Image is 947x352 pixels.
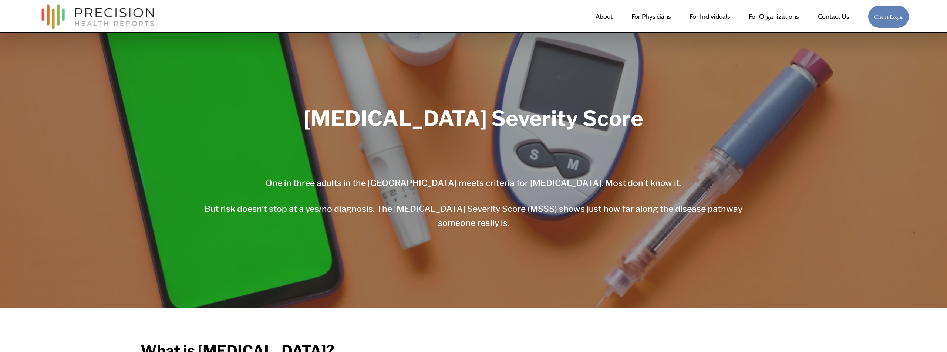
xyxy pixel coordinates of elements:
a: For Physicians [631,9,671,24]
h4: One in three adults in the [GEOGRAPHIC_DATA] meets criteria for [MEDICAL_DATA]. Most don’t know it. [196,176,751,190]
img: Precision Health Reports [38,1,158,33]
span: For Organizations [749,10,799,23]
a: About [596,9,613,24]
h4: But risk doesn’t stop at a yes/no diagnosis. The [MEDICAL_DATA] Severity Score (MSSS) shows just ... [196,202,751,230]
a: folder dropdown [749,9,799,24]
strong: [MEDICAL_DATA] Severity Score [304,105,643,131]
a: Contact Us [818,9,849,24]
a: For Individuals [690,9,730,24]
a: Client Login [868,5,909,28]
